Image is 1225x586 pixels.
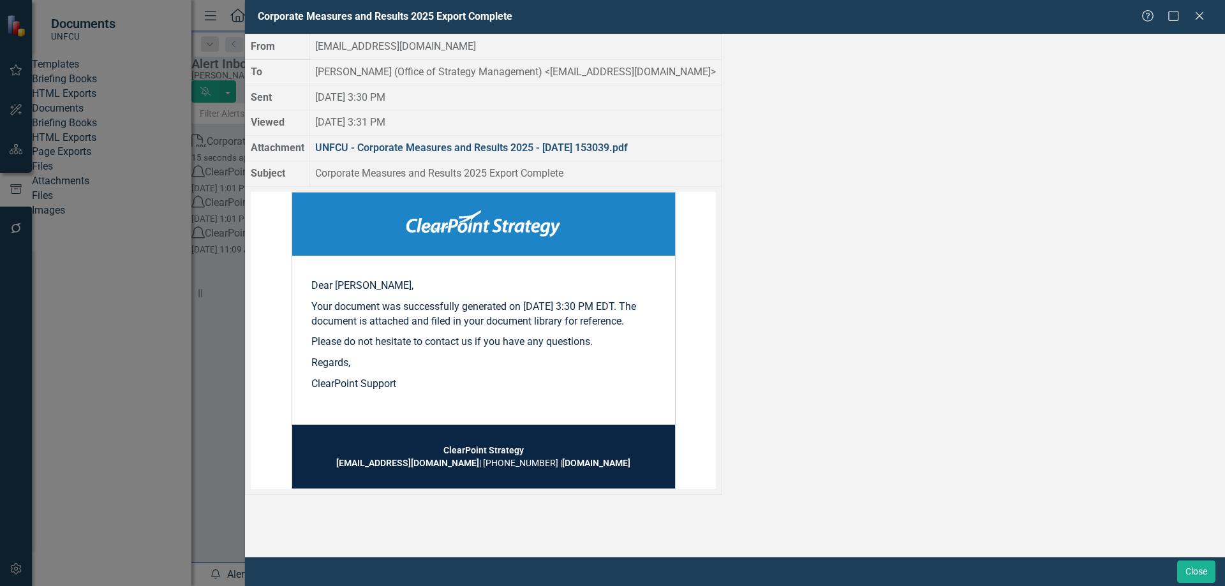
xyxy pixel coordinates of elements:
td: [DATE] 3:30 PM [310,85,722,110]
th: To [246,59,310,85]
a: UNFCU - Corporate Measures and Results 2025 - [DATE] 153039.pdf [315,142,628,154]
p: ClearPoint Support [311,377,656,392]
p: Your document was successfully generated on [DATE] 3:30 PM EDT. The document is attached and file... [311,300,656,329]
p: Please do not hesitate to contact us if you have any questions. [311,335,656,349]
th: From [246,34,310,59]
p: Dear [PERSON_NAME], [311,279,656,293]
img: ClearPoint Strategy [406,210,560,237]
strong: ClearPoint Strategy [443,445,524,455]
button: Close [1177,560,1215,583]
th: Viewed [246,110,310,136]
th: Subject [246,161,310,187]
td: | [PHONE_NUMBER] | [311,444,656,469]
span: < [545,66,550,78]
td: [EMAIL_ADDRESS][DOMAIN_NAME] [310,34,722,59]
span: > [711,66,716,78]
td: [DATE] 3:31 PM [310,110,722,136]
a: [EMAIL_ADDRESS][DOMAIN_NAME] [336,458,479,468]
th: Attachment [246,136,310,161]
td: Corporate Measures and Results 2025 Export Complete [310,161,722,187]
th: Sent [246,85,310,110]
a: [DOMAIN_NAME] [562,458,630,468]
p: Regards, [311,356,656,370]
td: [PERSON_NAME] (Office of Strategy Management) [EMAIL_ADDRESS][DOMAIN_NAME] [310,59,722,85]
span: Corporate Measures and Results 2025 Export Complete [258,10,512,22]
